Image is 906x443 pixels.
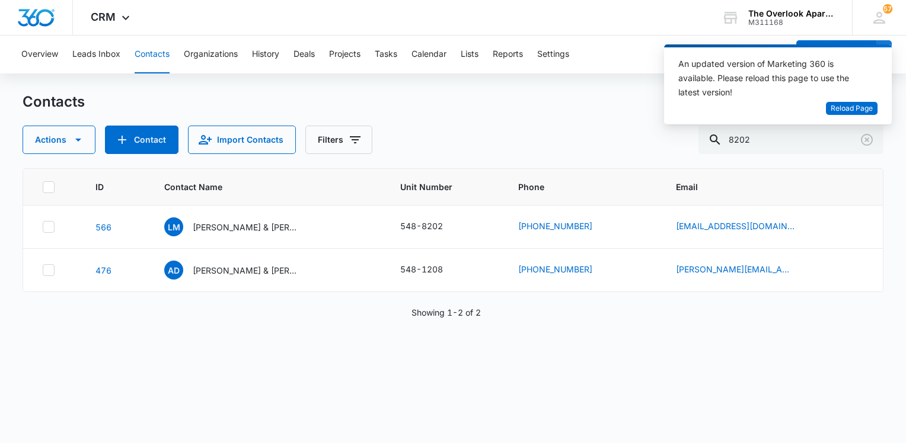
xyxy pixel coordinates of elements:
[400,263,443,275] div: 548-1208
[400,181,490,193] span: Unit Number
[493,36,523,73] button: Reports
[831,103,873,114] span: Reload Page
[518,263,614,277] div: Phone - (720) 291-8202 - Select to Edit Field
[164,261,321,280] div: Contact Name - Ashley Dibble & Steven Scribner - Select to Edit Field
[95,222,111,232] a: Navigate to contact details page for Lyssa M. Gallo & Robert William Anthony
[411,306,481,319] p: Showing 1-2 of 2
[400,220,464,234] div: Unit Number - 548-8202 - Select to Edit Field
[105,126,178,154] button: Add Contact
[796,40,876,69] button: Add Contact
[518,220,592,232] a: [PHONE_NUMBER]
[193,221,299,233] p: [PERSON_NAME] & [PERSON_NAME]
[537,36,569,73] button: Settings
[95,265,111,275] a: Navigate to contact details page for Ashley Dibble & Steven Scribner
[857,130,876,149] button: Clear
[135,36,170,73] button: Contacts
[518,263,592,275] a: [PHONE_NUMBER]
[188,126,296,154] button: Import Contacts
[461,36,478,73] button: Lists
[329,36,361,73] button: Projects
[698,126,883,154] input: Search Contacts
[411,36,446,73] button: Calendar
[676,263,795,275] a: [PERSON_NAME][EMAIL_ADDRESS][DOMAIN_NAME]
[748,18,835,27] div: account id
[72,36,120,73] button: Leads Inbox
[164,181,355,193] span: Contact Name
[678,57,863,99] div: An updated version of Marketing 360 is available. Please reload this page to use the latest version!
[164,261,183,280] span: AD
[883,4,892,14] span: 57
[400,220,443,232] div: 548-8202
[184,36,238,73] button: Organizations
[91,11,116,23] span: CRM
[23,93,85,111] h1: Contacts
[164,217,183,236] span: LM
[748,9,835,18] div: account name
[23,126,95,154] button: Actions
[826,102,878,115] button: Reload Page
[883,4,892,14] div: notifications count
[676,181,846,193] span: Email
[95,181,119,193] span: ID
[676,220,816,234] div: Email - lyssagallo6@gmail.com - Select to Edit Field
[21,36,58,73] button: Overview
[676,220,795,232] a: [EMAIL_ADDRESS][DOMAIN_NAME]
[294,36,315,73] button: Deals
[400,263,464,277] div: Unit Number - 548-1208 - Select to Edit Field
[518,181,630,193] span: Phone
[676,263,816,277] div: Email - ashley_dibble@yahoo.com - Select to Edit Field
[375,36,397,73] button: Tasks
[518,220,614,234] div: Phone - (970) 652-9254 - Select to Edit Field
[164,217,321,236] div: Contact Name - Lyssa M. Gallo & Robert William Anthony - Select to Edit Field
[252,36,279,73] button: History
[305,126,372,154] button: Filters
[193,264,299,277] p: [PERSON_NAME] & [PERSON_NAME]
